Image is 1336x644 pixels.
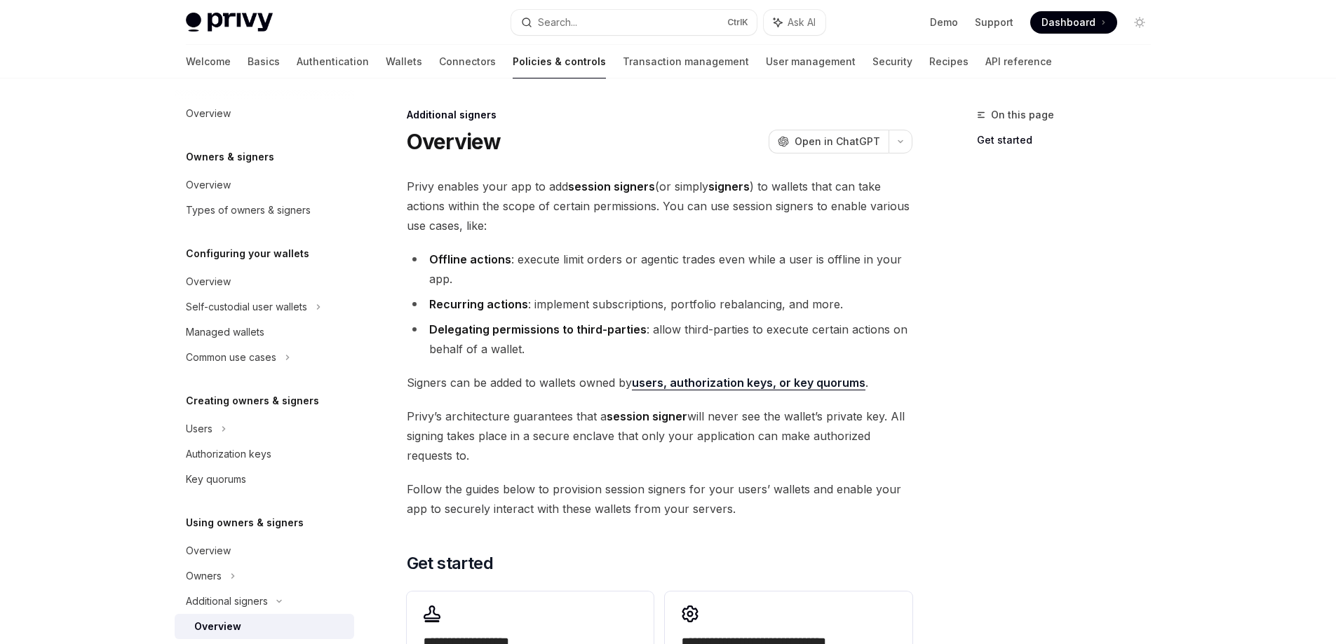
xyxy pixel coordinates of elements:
[194,618,241,635] div: Overview
[1030,11,1117,34] a: Dashboard
[175,538,354,563] a: Overview
[872,45,912,78] a: Security
[175,269,354,294] a: Overview
[407,108,912,122] div: Additional signers
[186,392,319,409] h5: Creating owners & signers
[429,322,647,336] strong: Delegating permissions to third-parties
[186,324,264,341] div: Managed wallets
[297,45,369,78] a: Authentication
[975,15,1013,29] a: Support
[175,614,354,639] a: Overview
[175,198,354,223] a: Types of owners & signers
[632,376,865,390] a: users, authorization keys, or key quorums
[764,10,825,35] button: Ask AI
[429,297,528,311] strong: Recurring actions
[175,441,354,467] a: Authorization keys
[186,568,222,584] div: Owners
[439,45,496,78] a: Connectors
[186,13,273,32] img: light logo
[1128,11,1151,34] button: Toggle dark mode
[623,45,749,78] a: Transaction management
[929,45,969,78] a: Recipes
[991,107,1054,123] span: On this page
[727,17,748,28] span: Ctrl K
[186,177,231,193] div: Overview
[186,45,231,78] a: Welcome
[386,45,422,78] a: Wallets
[769,130,889,153] button: Open in ChatGPT
[186,273,231,290] div: Overview
[568,179,655,193] strong: session signers
[186,245,309,262] h5: Configuring your wallets
[407,249,912,289] li: : execute limit orders or agentic trades even while a user is offline in your app.
[985,45,1052,78] a: API reference
[186,420,212,437] div: Users
[1041,15,1095,29] span: Dashboard
[766,45,856,78] a: User management
[407,552,493,575] span: Get started
[930,15,958,29] a: Demo
[186,202,311,219] div: Types of owners & signers
[248,45,280,78] a: Basics
[186,471,246,488] div: Key quorums
[186,105,231,122] div: Overview
[407,320,912,359] li: : allow third-parties to execute certain actions on behalf of a wallet.
[175,172,354,198] a: Overview
[175,320,354,345] a: Managed wallets
[186,349,276,366] div: Common use cases
[175,101,354,126] a: Overview
[186,593,268,610] div: Additional signers
[407,129,501,154] h1: Overview
[513,45,606,78] a: Policies & controls
[538,14,577,31] div: Search...
[186,299,307,315] div: Self-custodial user wallets
[977,129,1162,151] a: Get started
[708,179,750,193] strong: signers
[186,149,274,165] h5: Owners & signers
[429,252,511,266] strong: Offline actions
[186,446,271,463] div: Authorization keys
[407,294,912,314] li: : implement subscriptions, portfolio rebalancing, and more.
[511,10,757,35] button: Search...CtrlK
[788,15,816,29] span: Ask AI
[407,373,912,392] span: Signers can be added to wallets owned by .
[175,467,354,492] a: Key quorums
[186,514,304,531] h5: Using owners & signers
[795,135,880,149] span: Open in ChatGPT
[407,406,912,465] span: Privy’s architecture guarantees that a will never see the wallet’s private key. All signing takes...
[607,409,687,423] strong: session signer
[407,177,912,235] span: Privy enables your app to add (or simply ) to wallets that can take actions within the scope of c...
[186,542,231,559] div: Overview
[407,479,912,519] span: Follow the guides below to provision session signers for your users’ wallets and enable your app ...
